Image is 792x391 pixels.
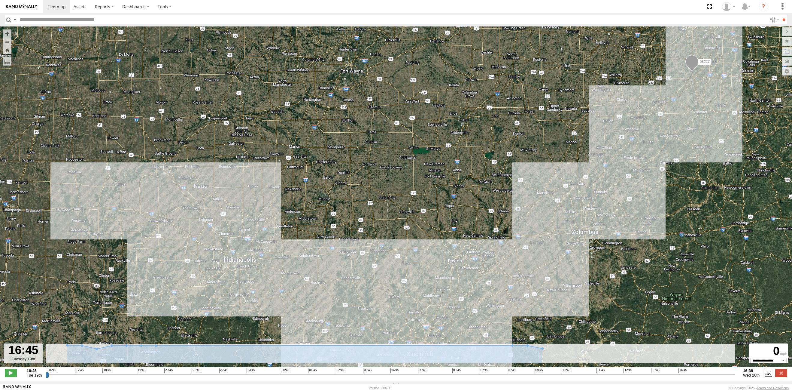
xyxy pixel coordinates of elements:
span: 16:45 [48,368,56,373]
span: 13:45 [651,368,660,373]
label: Measure [3,57,11,66]
span: 11:45 [596,368,605,373]
span: 19:45 [137,368,145,373]
img: rand-logo.svg [6,5,37,9]
a: Visit our Website [3,385,31,391]
strong: 16:38 [743,368,760,373]
label: Play/Stop [5,369,17,377]
span: 04:45 [390,368,399,373]
span: 23:45 [247,368,255,373]
span: Tue 19th Aug 2025 [27,373,42,377]
span: 06:45 [452,368,461,373]
span: 17:45 [75,368,83,373]
label: Search Query [13,15,17,24]
span: 21:45 [192,368,200,373]
strong: 16:45 [27,368,42,373]
label: Map Settings [782,67,792,75]
span: 20:45 [164,368,173,373]
div: Miky Transport [720,2,737,11]
div: © Copyright 2025 - [729,386,789,390]
button: Zoom Home [3,46,11,54]
span: 01:45 [308,368,317,373]
button: Zoom out [3,38,11,46]
span: 12:45 [624,368,632,373]
a: Terms and Conditions [757,386,789,390]
button: Zoom in [3,29,11,38]
span: Wed 20th Aug 2025 [743,373,760,377]
span: 18:45 [102,368,111,373]
span: 53227 [699,60,709,64]
span: 08:45 [507,368,515,373]
span: 14:45 [678,368,687,373]
span: 00:45 [281,368,289,373]
div: Version: 306.00 [369,386,391,390]
span: 02:45 [336,368,344,373]
i: ? [759,2,768,11]
span: 10:45 [562,368,570,373]
span: 05:45 [418,368,426,373]
label: Search Filter Options [767,15,780,24]
span: 03:45 [363,368,372,373]
span: 07:45 [480,368,488,373]
span: 22:45 [219,368,228,373]
label: Close [775,369,787,377]
div: 0 [750,344,787,358]
span: 09:45 [535,368,543,373]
